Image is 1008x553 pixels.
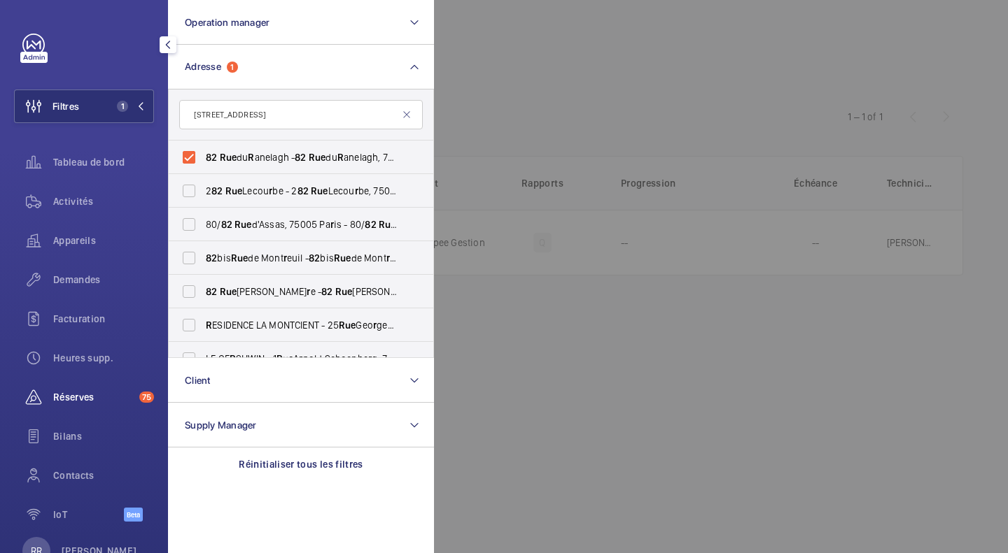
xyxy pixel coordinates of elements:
[53,273,154,287] span: Demandes
[124,508,143,522] span: Beta
[117,101,128,112] span: 1
[53,429,154,443] span: Bilans
[53,508,124,522] span: IoT
[53,194,154,208] span: Activités
[53,390,134,404] span: Réserves
[53,234,154,247] span: Appareils
[53,351,154,365] span: Heures supp.
[53,312,154,326] span: Facturation
[53,468,154,482] span: Contacts
[14,89,154,123] button: Filtres1
[52,99,79,113] span: Filtres
[53,155,154,169] span: Tableau de bord
[139,392,154,403] span: 75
